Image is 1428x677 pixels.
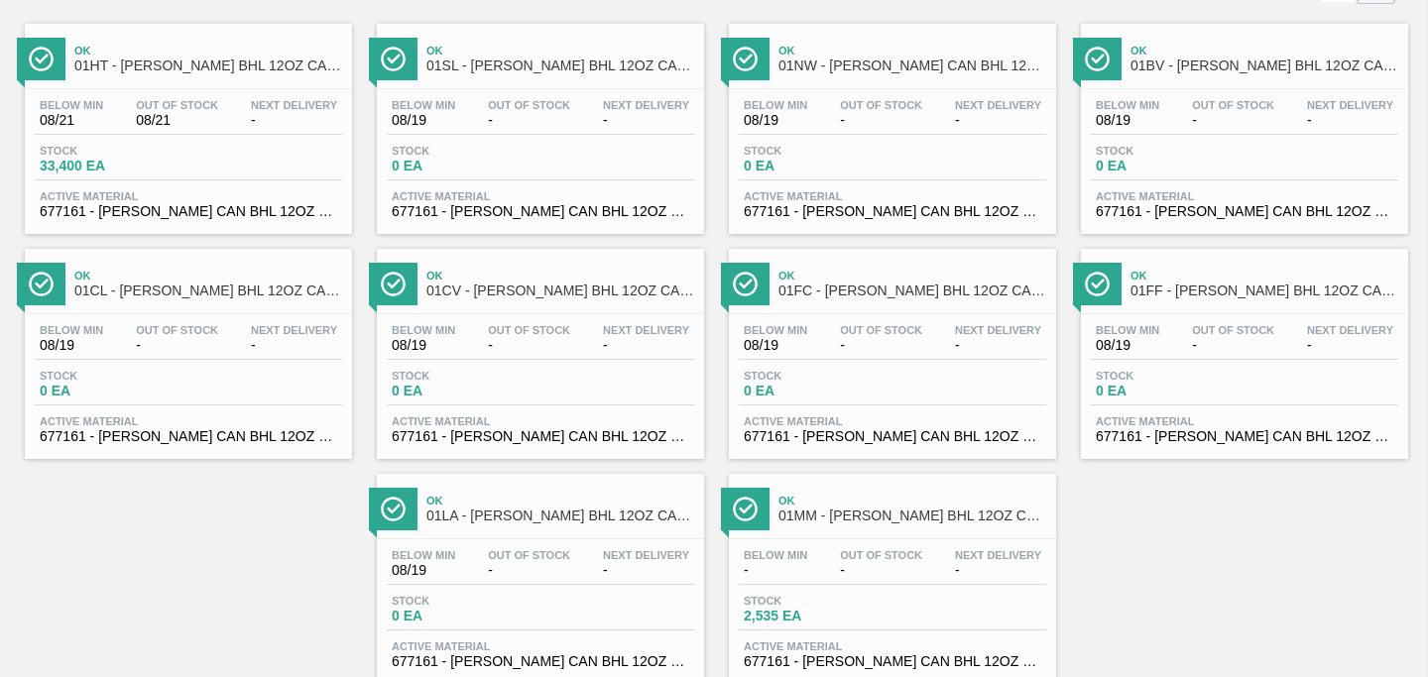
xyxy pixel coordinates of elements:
span: Out Of Stock [488,99,570,111]
img: Ícone [381,497,406,521]
span: 01LA - CARR BHL 12OZ CAN 30/12 CAN PK FARMING PROMO [426,508,694,523]
span: - [840,113,922,128]
span: 0 EA [1096,384,1235,398]
span: - [840,563,922,578]
span: Out Of Stock [136,324,218,336]
span: Below Min [392,324,455,336]
span: - [488,563,570,578]
span: Stock [1096,145,1235,157]
span: Ok [1130,45,1398,56]
span: 01MM - CARR BHL 12OZ CAN 30/12 CAN PK FARMING PROMO [778,508,1046,523]
a: ÍconeOk01BV - [PERSON_NAME] BHL 12OZ CAN 30/12 CAN PK FARMING PROMOBelow Min08/19Out Of Stock-Nex... [1066,9,1418,234]
span: - [1307,338,1393,353]
span: Stock [392,370,531,382]
span: Next Delivery [955,99,1041,111]
span: Next Delivery [603,549,689,561]
span: Active Material [744,640,1041,652]
span: Out Of Stock [136,99,218,111]
span: - [488,338,570,353]
span: Out Of Stock [488,549,570,561]
span: 677161 - CARR CAN BHL 12OZ FARMING TWNSTK 30/12 C [744,654,1041,669]
span: Below Min [1096,99,1159,111]
span: Next Delivery [251,99,337,111]
span: - [603,338,689,353]
span: 0 EA [1096,159,1235,173]
img: Ícone [733,272,758,296]
span: 677161 - CARR CAN BHL 12OZ FARMING TWNSTK 30/12 C [1096,204,1393,219]
span: - [1307,113,1393,128]
span: Ok [426,45,694,56]
span: 08/19 [1096,338,1159,353]
span: Active Material [1096,190,1393,202]
span: Ok [426,270,694,282]
span: Stock [40,145,178,157]
span: 0 EA [40,384,178,398]
span: 0 EA [744,384,883,398]
span: 08/21 [40,113,103,128]
span: Active Material [392,190,689,202]
span: 01FF - CARR BHL 12OZ CAN 30/12 CAN PK FARMING PROMO [1130,283,1398,298]
span: 08/19 [744,113,807,128]
span: 677161 - CARR CAN BHL 12OZ FARMING TWNSTK 30/12 C [1096,429,1393,444]
span: Stock [392,595,531,607]
span: - [1192,113,1274,128]
span: - [136,338,218,353]
span: Next Delivery [1307,324,1393,336]
span: 01CL - CARR BHL 12OZ CAN 30/12 CAN PK FARMING PROMO [74,283,342,298]
span: 0 EA [392,609,531,623]
span: Below Min [1096,324,1159,336]
span: Active Material [40,190,337,202]
span: 677161 - CARR CAN BHL 12OZ FARMING TWNSTK 30/12 C [40,204,337,219]
span: Out Of Stock [1192,99,1274,111]
span: 01BV - CARR BHL 12OZ CAN 30/12 CAN PK FARMING PROMO [1130,58,1398,73]
span: - [488,113,570,128]
span: Next Delivery [603,324,689,336]
span: 08/19 [392,563,455,578]
span: - [955,113,1041,128]
span: 01CV - CARR BHL 12OZ CAN 30/12 CAN PK FARMING PROMO [426,283,694,298]
span: Below Min [392,99,455,111]
img: Ícone [1085,272,1110,296]
img: Ícone [29,272,54,296]
span: Ok [426,495,694,507]
span: 08/19 [1096,113,1159,128]
span: Below Min [40,324,103,336]
span: Below Min [392,549,455,561]
span: 0 EA [744,159,883,173]
img: Ícone [733,47,758,71]
a: ÍconeOk01FC - [PERSON_NAME] BHL 12OZ CAN 30/12 CAN PK FARMING PROMOBelow Min08/19Out Of Stock-Nex... [714,234,1066,459]
span: Stock [744,595,883,607]
span: Ok [1130,270,1398,282]
span: Active Material [40,415,337,427]
a: ÍconeOk01FF - [PERSON_NAME] BHL 12OZ CAN 30/12 CAN PK FARMING PROMOBelow Min08/19Out Of Stock-Nex... [1066,234,1418,459]
span: Next Delivery [955,324,1041,336]
span: 01HT - CARR BHL 12OZ CAN 30/12 CAN PK FARMING PROMO [74,58,342,73]
span: Stock [392,145,531,157]
span: - [603,563,689,578]
span: 08/19 [392,113,455,128]
a: ÍconeOk01CV - [PERSON_NAME] BHL 12OZ CAN 30/12 CAN PK FARMING PROMOBelow Min08/19Out Of Stock-Nex... [362,234,714,459]
span: 08/21 [136,113,218,128]
a: ÍconeOk01SL - [PERSON_NAME] BHL 12OZ CAN 30/12 CAN PK FARMING PROMOBelow Min08/19Out Of Stock-Nex... [362,9,714,234]
span: Next Delivery [955,549,1041,561]
span: - [603,113,689,128]
span: 08/19 [744,338,807,353]
img: Ícone [1085,47,1110,71]
span: Ok [74,45,342,56]
span: Active Material [1096,415,1393,427]
a: ÍconeOk01HT - [PERSON_NAME] BHL 12OZ CAN 30/12 CAN PK FARMING PROMOBelow Min08/21Out Of Stock08/2... [10,9,362,234]
span: Stock [40,370,178,382]
span: 01FC - CARR BHL 12OZ CAN 30/12 CAN PK FARMING PROMO [778,283,1046,298]
a: ÍconeOk01NW - [PERSON_NAME] CAN BHL 12OZ TWNSTK 30/12 CAN 0923Below Min08/19Out Of Stock-Next Del... [714,9,1066,234]
span: Next Delivery [1307,99,1393,111]
img: Ícone [733,497,758,521]
span: 33,400 EA [40,159,178,173]
span: Out Of Stock [840,549,922,561]
span: - [955,338,1041,353]
span: 677161 - CARR CAN BHL 12OZ FARMING TWNSTK 30/12 C [744,204,1041,219]
span: Out Of Stock [1192,324,1274,336]
span: Next Delivery [251,324,337,336]
span: 677161 - CARR CAN BHL 12OZ FARMING TWNSTK 30/12 C [40,429,337,444]
span: Ok [778,270,1046,282]
span: Stock [1096,370,1235,382]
